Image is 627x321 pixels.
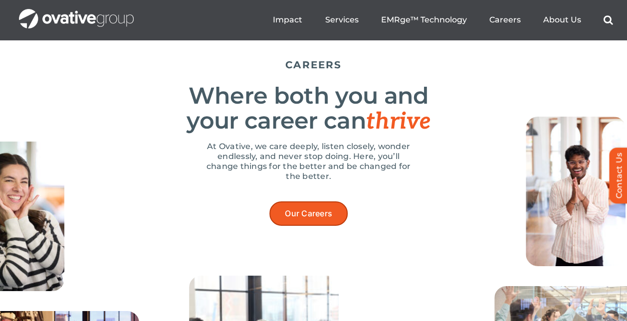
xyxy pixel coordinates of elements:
a: Search [603,15,613,25]
a: Careers [489,15,520,25]
span: Our Careers [285,209,332,218]
nav: Menu [273,4,613,36]
img: Home – Careers 10 [526,117,626,266]
h5: CAREERS [14,59,613,71]
h2: Where both you and your career can [4,83,613,134]
a: Services [325,15,358,25]
a: EMRge™ Technology [381,15,466,25]
a: OG_Full_horizontal_WHT [19,8,134,17]
a: Our Careers [269,201,348,226]
a: Impact [273,15,302,25]
p: At Ovative, we care deeply, listen closely, wonder endlessly, and never stop doing. Here, you’ll ... [204,142,414,181]
a: About Us [543,15,581,25]
span: thrive [366,108,430,136]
